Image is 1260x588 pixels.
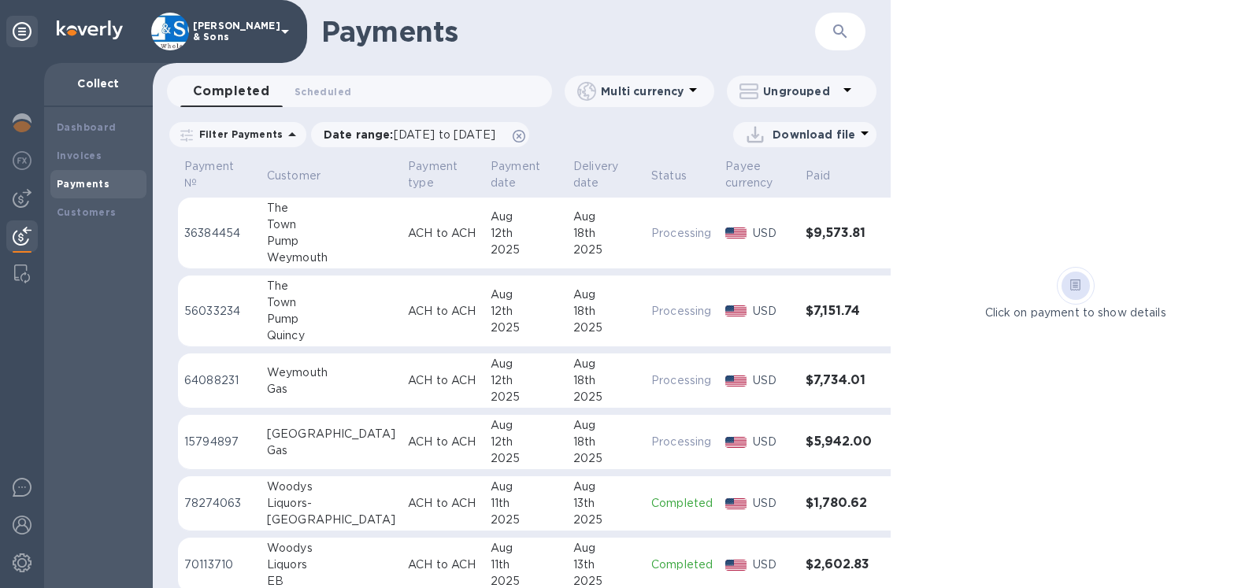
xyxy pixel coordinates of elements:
[651,168,707,184] span: Status
[57,20,123,39] img: Logo
[193,20,272,43] p: [PERSON_NAME] & Sons
[491,389,561,405] div: 2025
[267,250,395,266] div: Weymouth
[184,557,254,573] p: 70113710
[753,372,793,389] p: USD
[408,495,478,512] p: ACH to ACH
[573,225,639,242] div: 18th
[573,450,639,467] div: 2025
[651,434,713,450] p: Processing
[184,303,254,320] p: 56033234
[573,158,618,191] p: Delivery date
[193,80,269,102] span: Completed
[491,356,561,372] div: Aug
[725,498,747,509] img: USD
[57,206,117,218] b: Customers
[651,303,713,320] p: Processing
[573,540,639,557] div: Aug
[806,168,830,184] p: Paid
[573,356,639,372] div: Aug
[753,557,793,573] p: USD
[267,233,395,250] div: Pump
[57,150,102,161] b: Invoices
[491,320,561,336] div: 2025
[267,168,341,184] span: Customer
[491,242,561,258] div: 2025
[573,303,639,320] div: 18th
[491,434,561,450] div: 12th
[806,304,872,319] h3: $7,151.74
[311,122,529,147] div: Date range:[DATE] to [DATE]
[985,305,1166,321] p: Click on payment to show details
[267,200,395,216] div: The
[573,434,639,450] div: 18th
[267,381,395,398] div: Gas
[184,158,234,191] p: Payment №
[267,311,395,327] div: Pump
[267,278,395,294] div: The
[651,495,713,512] p: Completed
[408,372,478,389] p: ACH to ACH
[57,121,117,133] b: Dashboard
[753,495,793,512] p: USD
[267,294,395,311] div: Town
[491,450,561,467] div: 2025
[491,158,561,191] span: Payment date
[491,209,561,225] div: Aug
[573,389,639,405] div: 2025
[491,540,561,557] div: Aug
[753,434,793,450] p: USD
[267,479,395,495] div: Woodys
[806,496,872,511] h3: $1,780.62
[295,83,351,100] span: Scheduled
[573,512,639,528] div: 2025
[573,209,639,225] div: Aug
[491,512,561,528] div: 2025
[184,495,254,512] p: 78274063
[573,557,639,573] div: 13th
[267,168,321,184] p: Customer
[491,287,561,303] div: Aug
[491,417,561,434] div: Aug
[321,15,757,48] h1: Payments
[491,225,561,242] div: 12th
[573,242,639,258] div: 2025
[753,225,793,242] p: USD
[408,557,478,573] p: ACH to ACH
[651,225,713,242] p: Processing
[267,495,395,528] div: Liquors-[GEOGRAPHIC_DATA]
[267,540,395,557] div: Woodys
[573,417,639,434] div: Aug
[193,128,283,141] p: Filter Payments
[491,158,540,191] p: Payment date
[573,320,639,336] div: 2025
[184,225,254,242] p: 36384454
[806,557,872,572] h3: $2,602.83
[394,128,495,141] span: [DATE] to [DATE]
[408,158,478,191] span: Payment type
[267,327,395,344] div: Quincy
[184,434,254,450] p: 15794897
[184,158,254,191] span: Payment №
[6,16,38,47] div: Unpin categories
[57,178,109,190] b: Payments
[267,557,395,573] div: Liquors
[573,479,639,495] div: Aug
[57,76,140,91] p: Collect
[753,303,793,320] p: USD
[601,83,684,99] p: Multi currency
[573,158,639,191] span: Delivery date
[408,225,478,242] p: ACH to ACH
[725,158,793,191] span: Payee currency
[491,372,561,389] div: 12th
[773,127,855,142] p: Download file
[573,372,639,389] div: 18th
[491,557,561,573] div: 11th
[763,83,838,99] p: Ungrouped
[267,426,395,442] div: [GEOGRAPHIC_DATA]
[491,479,561,495] div: Aug
[806,226,872,241] h3: $9,573.81
[651,372,713,389] p: Processing
[408,303,478,320] p: ACH to ACH
[408,158,458,191] p: Payment type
